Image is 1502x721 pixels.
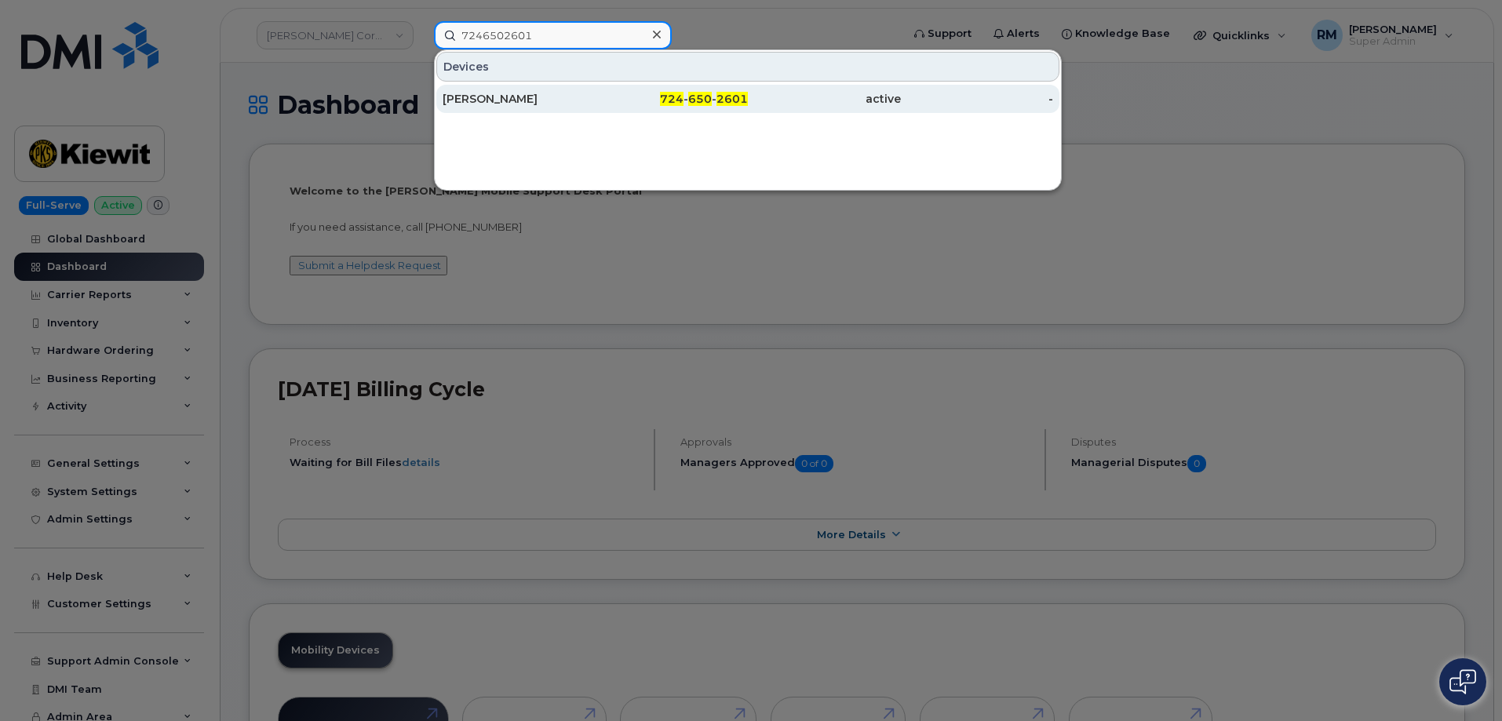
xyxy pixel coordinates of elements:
div: active [748,91,901,107]
a: [PERSON_NAME]724-650-2601active- [436,85,1059,113]
span: 650 [688,92,712,106]
img: Open chat [1449,669,1476,694]
span: 2601 [716,92,748,106]
div: - - [596,91,749,107]
span: 724 [660,92,684,106]
div: Devices [436,52,1059,82]
div: - [901,91,1054,107]
div: [PERSON_NAME] [443,91,596,107]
